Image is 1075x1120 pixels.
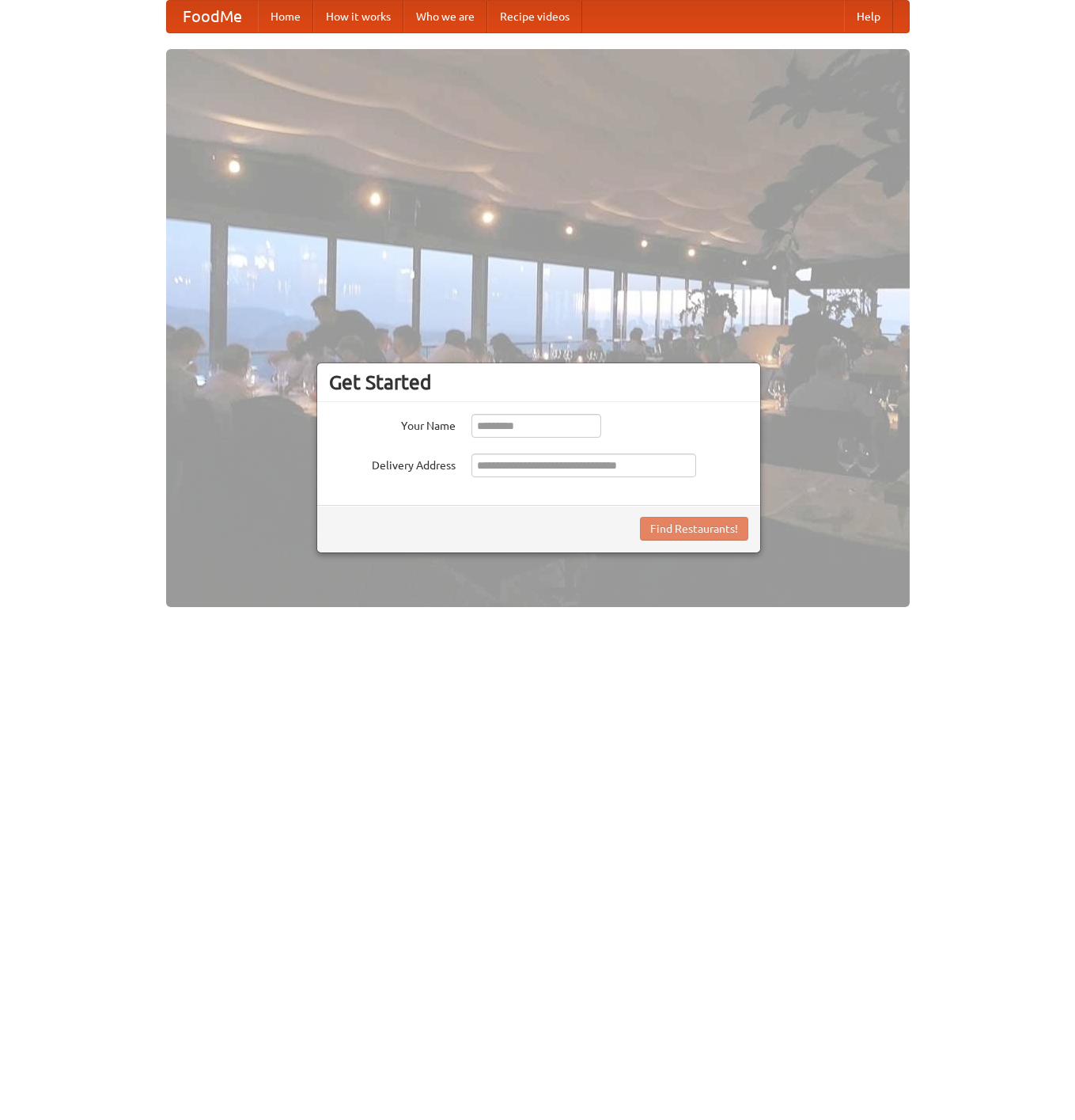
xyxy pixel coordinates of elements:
[844,1,893,32] a: Help
[640,517,748,541] button: Find Restaurants!
[329,370,748,394] h3: Get Started
[487,1,582,32] a: Recipe videos
[258,1,313,32] a: Home
[313,1,403,32] a: How it works
[403,1,487,32] a: Who we are
[329,454,456,473] label: Delivery Address
[167,1,258,32] a: FoodMe
[329,414,456,434] label: Your Name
